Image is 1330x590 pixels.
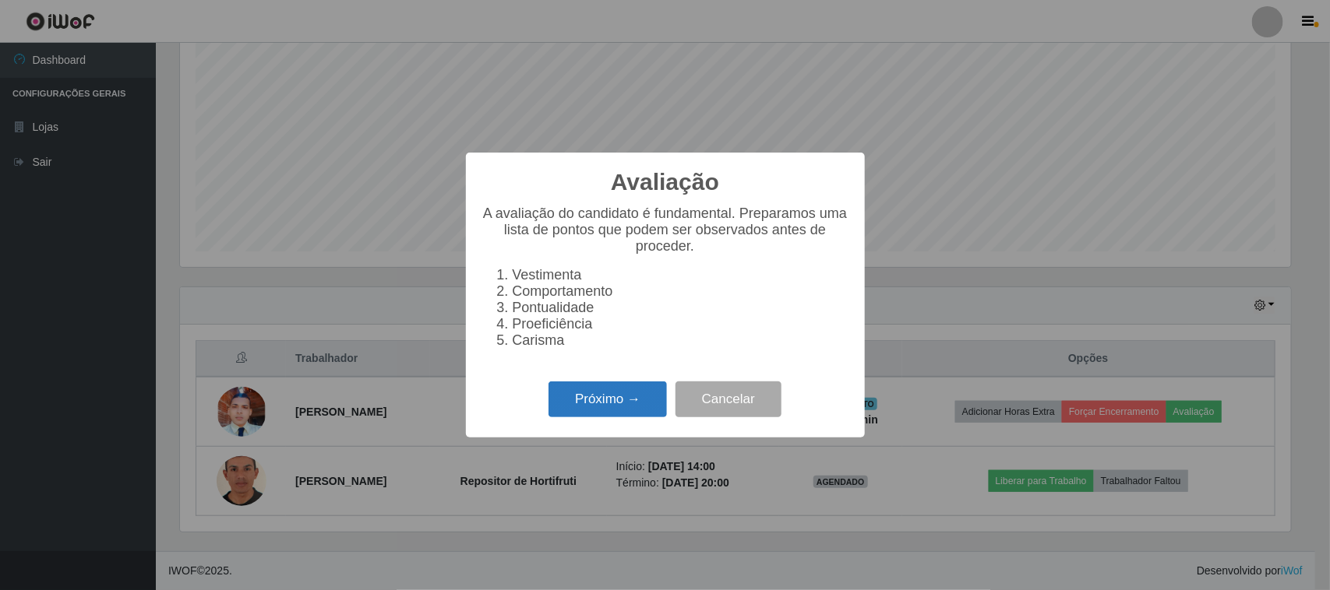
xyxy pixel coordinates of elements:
li: Vestimenta [513,267,849,283]
button: Cancelar [676,381,781,418]
li: Comportamento [513,283,849,300]
p: A avaliação do candidato é fundamental. Preparamos uma lista de pontos que podem ser observados a... [482,205,849,255]
h2: Avaliação [611,168,719,196]
li: Carisma [513,332,849,349]
li: Proeficiência [513,316,849,332]
li: Pontualidade [513,300,849,316]
button: Próximo → [549,381,667,418]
